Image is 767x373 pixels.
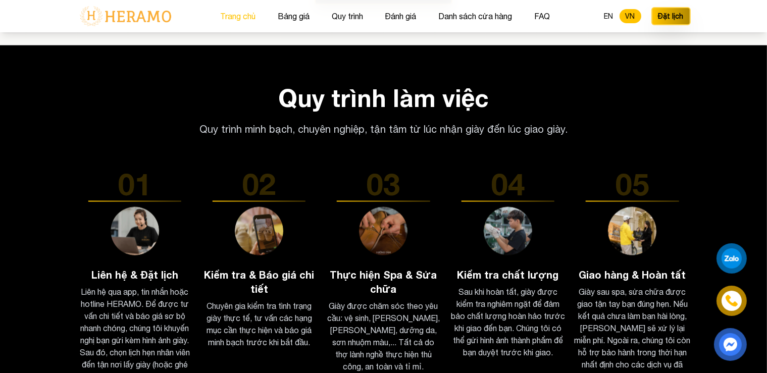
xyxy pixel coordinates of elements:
button: Đánh giá [382,10,420,23]
p: Sau khi hoàn tất, giày được kiểm tra nghiêm ngặt để đảm bảo chất lượng hoàn hảo trước khi giao đế... [450,286,566,358]
h3: Giao hàng & Hoàn tất [574,268,690,282]
img: process.repair.title [359,207,407,255]
img: process.deliver.title [484,207,532,255]
img: process.completion.title [608,207,656,255]
div: 01 [77,169,193,199]
p: Chuyên gia kiểm tra tình trạng giày thực tế, tư vấn các hạng mục cần thực hiện và báo giá minh bạ... [201,300,317,348]
button: EN [598,9,620,23]
img: process.book.title [111,207,159,255]
img: phone-icon [724,294,739,308]
div: 05 [574,169,690,199]
h3: Kiểm tra chất lượng [450,268,566,282]
button: FAQ [532,10,553,23]
button: Đặt lịch [651,7,691,25]
p: Quy trình minh bạch, chuyên nghiệp, tận tâm từ lúc nhận giày đến lúc giao giày. [190,122,578,136]
img: logo-with-text.png [77,6,174,27]
h3: Thực hiện Spa & Sửa chữa [325,268,441,296]
h3: Liên hệ & Đặt lịch [77,268,193,282]
p: Giày được chăm sóc theo yêu cầu: vệ sinh, [PERSON_NAME], [PERSON_NAME], dưỡng da, sơn nhuộm màu,.... [325,300,441,372]
button: Danh sách cửa hàng [436,10,516,23]
div: 04 [450,169,566,199]
div: 03 [325,169,441,199]
button: Trang chủ [217,10,259,23]
button: VN [620,9,641,23]
a: phone-icon [718,287,746,315]
button: Quy trình [329,10,366,23]
h2: Quy trình làm việc [77,86,691,110]
button: Bảng giá [275,10,313,23]
div: 02 [201,169,317,199]
h3: Kiểm tra & Báo giá chi tiết [201,268,317,296]
img: process.inspect.title [235,207,283,255]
